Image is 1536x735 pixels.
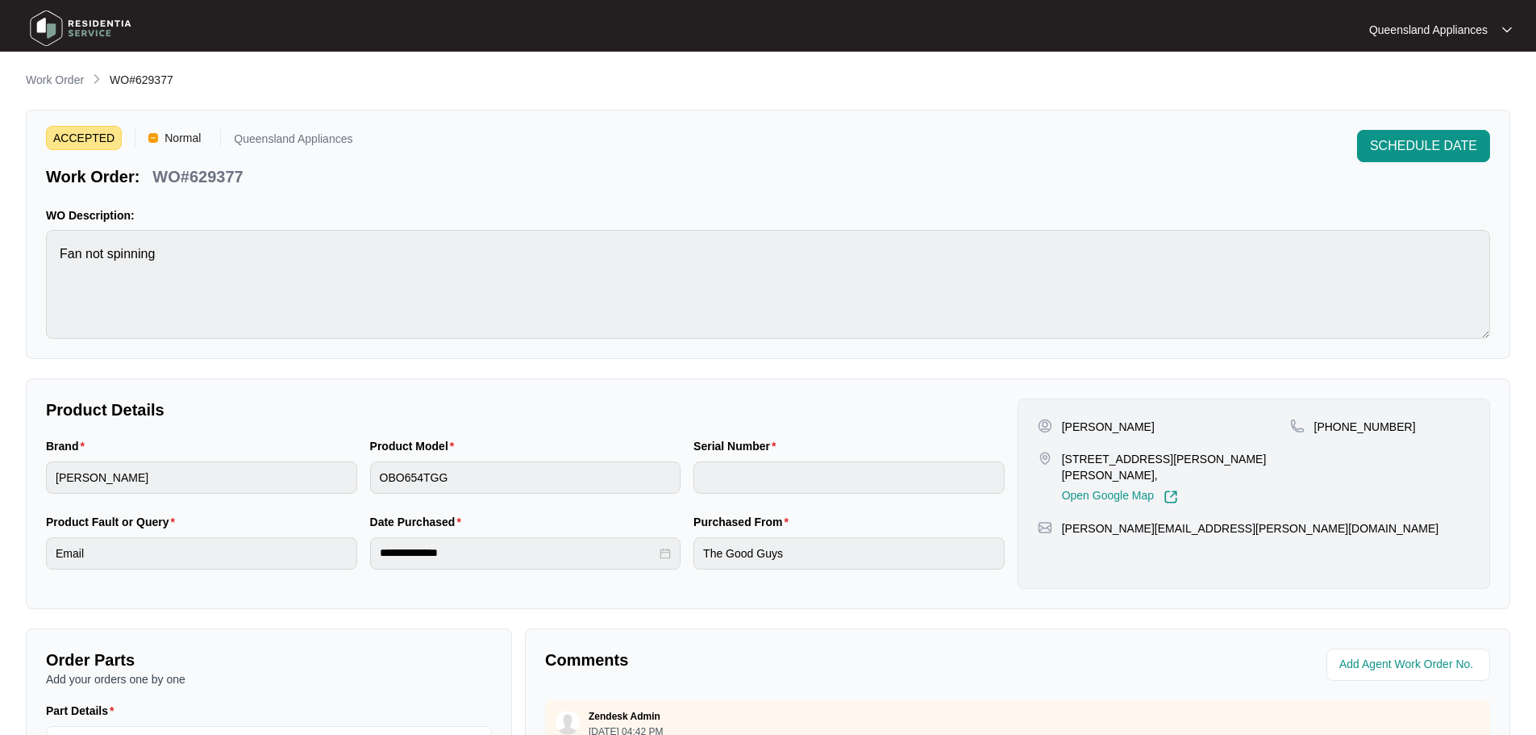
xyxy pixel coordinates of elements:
input: Product Model [370,461,681,494]
p: WO#629377 [152,165,243,188]
label: Product Model [370,438,461,454]
span: WO#629377 [110,73,173,86]
textarea: Fan not spinning [46,230,1490,339]
label: Brand [46,438,91,454]
img: map-pin [1038,451,1052,466]
p: Order Parts [46,649,492,671]
p: [PHONE_NUMBER] [1314,419,1416,435]
label: Date Purchased [370,514,468,530]
label: Serial Number [693,438,782,454]
label: Part Details [46,703,121,719]
img: Link-External [1163,490,1178,504]
span: ACCEPTED [46,126,122,150]
img: Vercel Logo [148,133,158,143]
img: user-pin [1038,419,1052,433]
p: [STREET_ADDRESS][PERSON_NAME][PERSON_NAME], [1062,451,1290,483]
p: Queensland Appliances [234,133,352,150]
p: [PERSON_NAME][EMAIL_ADDRESS][PERSON_NAME][DOMAIN_NAME] [1062,520,1439,537]
p: Work Order: [46,165,139,188]
p: WO Description: [46,207,1490,223]
p: [PERSON_NAME] [1062,419,1155,435]
p: Product Details [46,399,1005,421]
img: map-pin [1290,419,1305,433]
input: Brand [46,461,357,494]
p: Work Order [26,72,84,88]
img: user.svg [556,711,580,735]
input: Purchased From [693,537,1005,570]
input: Date Purchased [380,545,657,562]
span: SCHEDULE DATE [1370,136,1477,156]
img: residentia service logo [24,4,137,52]
p: Add your orders one by one [46,671,492,687]
button: SCHEDULE DATE [1357,130,1490,162]
img: dropdown arrow [1502,26,1512,34]
input: Add Agent Work Order No. [1339,655,1480,674]
a: Open Google Map [1062,490,1178,504]
a: Work Order [23,72,87,90]
p: Queensland Appliances [1369,22,1488,38]
label: Product Fault or Query [46,514,181,530]
input: Serial Number [693,461,1005,494]
img: chevron-right [90,73,103,86]
input: Product Fault or Query [46,537,357,570]
img: map-pin [1038,520,1052,535]
span: Normal [158,126,207,150]
p: Comments [545,649,1006,671]
label: Purchased From [693,514,795,530]
p: Zendesk Admin [589,710,660,723]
